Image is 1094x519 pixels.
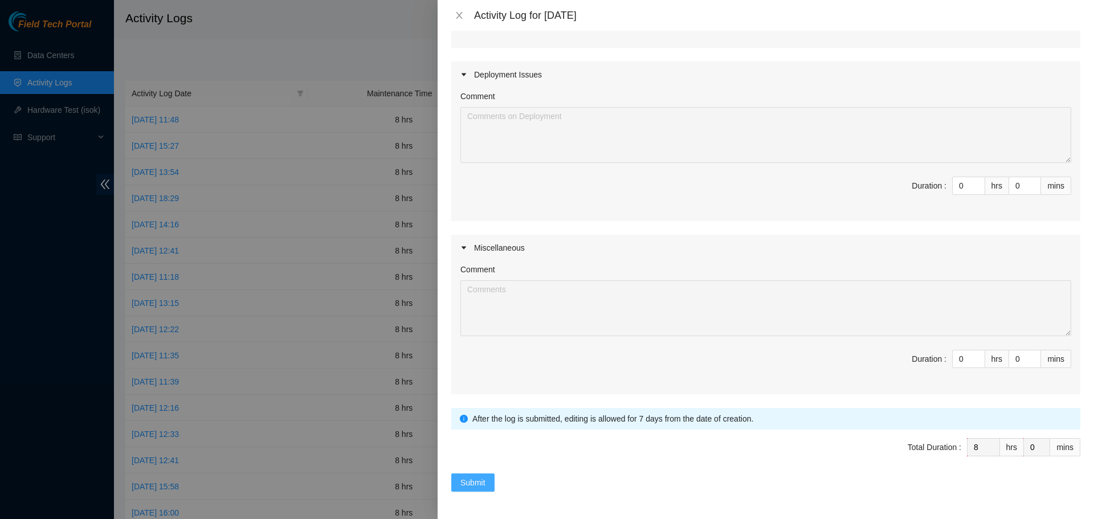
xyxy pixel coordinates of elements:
div: Duration : [912,353,946,365]
textarea: Comment [460,107,1071,163]
span: caret-right [460,71,467,78]
div: mins [1050,438,1080,456]
textarea: Comment [460,280,1071,336]
div: Miscellaneous [451,235,1080,261]
div: Activity Log for [DATE] [474,9,1080,22]
div: Deployment Issues [451,62,1080,88]
div: mins [1041,177,1071,195]
div: Total Duration : [908,441,961,453]
label: Comment [460,263,495,276]
div: hrs [985,350,1009,368]
button: Close [451,10,467,21]
div: After the log is submitted, editing is allowed for 7 days from the date of creation. [472,412,1072,425]
label: Comment [460,90,495,103]
span: caret-right [460,244,467,251]
span: Submit [460,476,485,489]
span: close [455,11,464,20]
button: Submit [451,473,495,492]
div: Duration : [912,179,946,192]
div: hrs [985,177,1009,195]
div: hrs [1000,438,1024,456]
span: info-circle [460,415,468,423]
div: mins [1041,350,1071,368]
